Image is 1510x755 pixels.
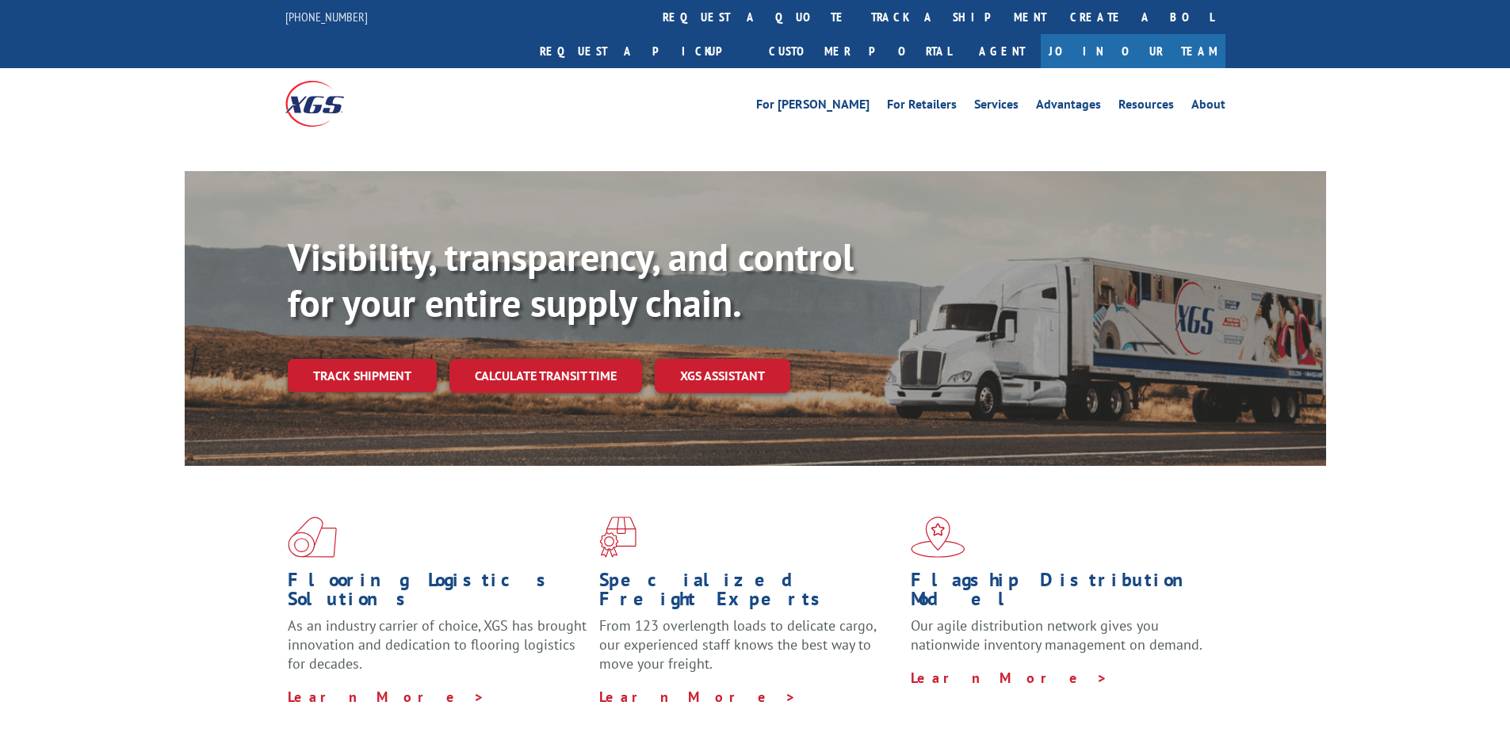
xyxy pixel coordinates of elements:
img: xgs-icon-focused-on-flooring-red [599,517,636,558]
a: Learn More > [288,688,485,706]
b: Visibility, transparency, and control for your entire supply chain. [288,232,854,327]
a: Learn More > [911,669,1108,687]
a: Join Our Team [1041,34,1225,68]
span: Our agile distribution network gives you nationwide inventory management on demand. [911,616,1202,654]
p: From 123 overlength loads to delicate cargo, our experienced staff knows the best way to move you... [599,616,899,687]
a: Calculate transit time [449,359,642,393]
h1: Flooring Logistics Solutions [288,570,587,616]
h1: Specialized Freight Experts [599,570,899,616]
a: Services [974,98,1019,116]
a: Track shipment [288,359,437,392]
a: Request a pickup [528,34,757,68]
a: Resources [1118,98,1174,116]
img: xgs-icon-flagship-distribution-model-red [911,517,965,558]
a: About [1191,98,1225,116]
h1: Flagship Distribution Model [911,570,1210,616]
a: Learn More > [599,688,797,706]
a: Agent [963,34,1041,68]
a: XGS ASSISTANT [655,359,790,393]
a: [PHONE_NUMBER] [285,9,368,25]
a: For Retailers [887,98,957,116]
a: Customer Portal [757,34,963,68]
span: As an industry carrier of choice, XGS has brought innovation and dedication to flooring logistics... [288,616,587,673]
img: xgs-icon-total-supply-chain-intelligence-red [288,517,337,558]
a: For [PERSON_NAME] [756,98,870,116]
a: Advantages [1036,98,1101,116]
